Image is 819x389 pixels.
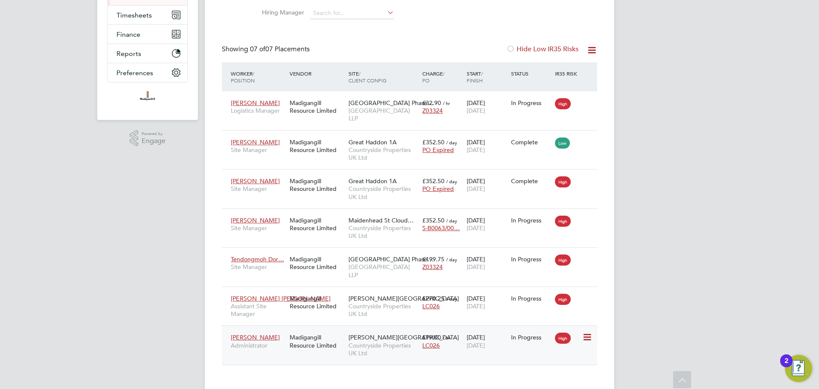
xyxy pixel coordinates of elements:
div: Madigangill Resource Limited [288,134,346,158]
div: Madigangill Resource Limited [288,251,346,275]
span: High [555,98,571,109]
span: / day [446,217,457,224]
div: [DATE] [465,251,509,275]
span: PO Expired [422,146,454,154]
span: S-B0063/00… [422,224,460,232]
span: / day [446,178,457,184]
label: Hiring Manager [255,9,304,16]
span: [PERSON_NAME] [231,177,280,185]
span: £199.75 [422,255,444,263]
span: Countryside Properties UK Ltd [349,224,418,240]
div: Madigangill Resource Limited [288,173,346,197]
div: Vendor [288,66,346,81]
span: Engage [142,137,166,145]
span: Great Haddon 1A [349,138,397,146]
span: [GEOGRAPHIC_DATA] LLP [349,107,418,122]
span: £352.50 [422,138,444,146]
span: Timesheets [116,11,152,19]
span: High [555,294,571,305]
span: Site Manager [231,185,285,193]
span: £352.50 [422,216,444,224]
span: 07 Placements [250,45,310,53]
span: / hr [443,100,450,106]
span: £352.50 [422,177,444,185]
span: [PERSON_NAME] [231,216,280,224]
span: Site Manager [231,146,285,154]
span: [DATE] [467,263,485,271]
span: [GEOGRAPHIC_DATA] Phase… [349,99,433,107]
span: [PERSON_NAME] [231,99,280,107]
span: [DATE] [467,185,485,193]
div: In Progress [511,255,551,263]
a: Go to home page [107,91,188,105]
a: Powered byEngage [130,130,166,146]
span: / Finish [467,70,483,84]
span: £19.00 [422,333,441,341]
div: Charge [420,66,465,88]
div: Madigangill Resource Limited [288,95,346,119]
a: [PERSON_NAME]Site ManagerMadigangill Resource LimitedMaidenhead St Cloud…Countryside Properties U... [229,212,597,219]
span: [PERSON_NAME] [231,333,280,341]
span: / hr [443,334,450,341]
div: In Progress [511,216,551,224]
span: 07 of [250,45,265,53]
span: Preferences [116,69,153,77]
div: Site [346,66,420,88]
div: Complete [511,177,551,185]
div: [DATE] [465,95,509,119]
label: Hide Low IR35 Risks [506,45,578,53]
span: Countryside Properties UK Ltd [349,342,418,357]
span: High [555,216,571,227]
span: Site Manager [231,224,285,232]
a: [PERSON_NAME] [PERSON_NAME]Assistant Site ManagerMadigangill Resource Limited[PERSON_NAME][GEOGRA... [229,290,597,297]
span: [DATE] [467,107,485,114]
span: [PERSON_NAME][GEOGRAPHIC_DATA] [349,295,459,302]
button: Preferences [108,63,187,82]
span: [PERSON_NAME][GEOGRAPHIC_DATA] [349,333,459,341]
span: Reports [116,50,141,58]
div: Complete [511,138,551,146]
a: [PERSON_NAME]Logistics ManagerMadigangill Resource Limited[GEOGRAPHIC_DATA] Phase…[GEOGRAPHIC_DAT... [229,94,597,102]
span: Great Haddon 1A [349,177,397,185]
span: Maidenhead St Cloud… [349,216,414,224]
div: Worker [229,66,288,88]
div: In Progress [511,295,551,302]
span: / PO [422,70,444,84]
div: In Progress [511,333,551,341]
span: Countryside Properties UK Ltd [349,185,418,200]
div: IR35 Risk [553,66,582,81]
span: / day [446,256,457,263]
div: Madigangill Resource Limited [288,290,346,314]
div: 2 [784,361,788,372]
span: Assistant Site Manager [231,302,285,318]
span: Countryside Properties UK Ltd [349,146,418,161]
div: [DATE] [465,212,509,236]
a: Tendongmoh Dor…Site ManagerMadigangill Resource Limited[GEOGRAPHIC_DATA] Phase…[GEOGRAPHIC_DATA] ... [229,251,597,258]
span: Powered by [142,130,166,137]
span: £32.90 [422,99,441,107]
span: Logistics Manager [231,107,285,114]
div: Madigangill Resource Limited [288,212,346,236]
span: Administrator [231,342,285,349]
span: / Client Config [349,70,386,84]
span: / Position [231,70,255,84]
span: [DATE] [467,342,485,349]
a: [PERSON_NAME]Site ManagerMadigangill Resource LimitedGreat Haddon 1ACountryside Properties UK Ltd... [229,134,597,141]
button: Timesheets [108,6,187,24]
input: Search for... [310,7,394,19]
a: [PERSON_NAME]AdministratorMadigangill Resource Limited[PERSON_NAME][GEOGRAPHIC_DATA]Countryside P... [229,329,597,336]
div: Madigangill Resource Limited [288,329,346,353]
span: [DATE] [467,302,485,310]
button: Reports [108,44,187,63]
a: [PERSON_NAME]Site ManagerMadigangill Resource LimitedGreat Haddon 1ACountryside Properties UK Ltd... [229,173,597,180]
span: High [555,254,571,266]
span: High [555,176,571,187]
span: Countryside Properties UK Ltd [349,302,418,318]
span: Tendongmoh Dor… [231,255,284,263]
div: Showing [222,45,311,54]
span: / day [446,295,457,302]
span: PO Expired [422,185,454,193]
div: Status [509,66,553,81]
button: Finance [108,25,187,44]
span: Finance [116,30,140,38]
